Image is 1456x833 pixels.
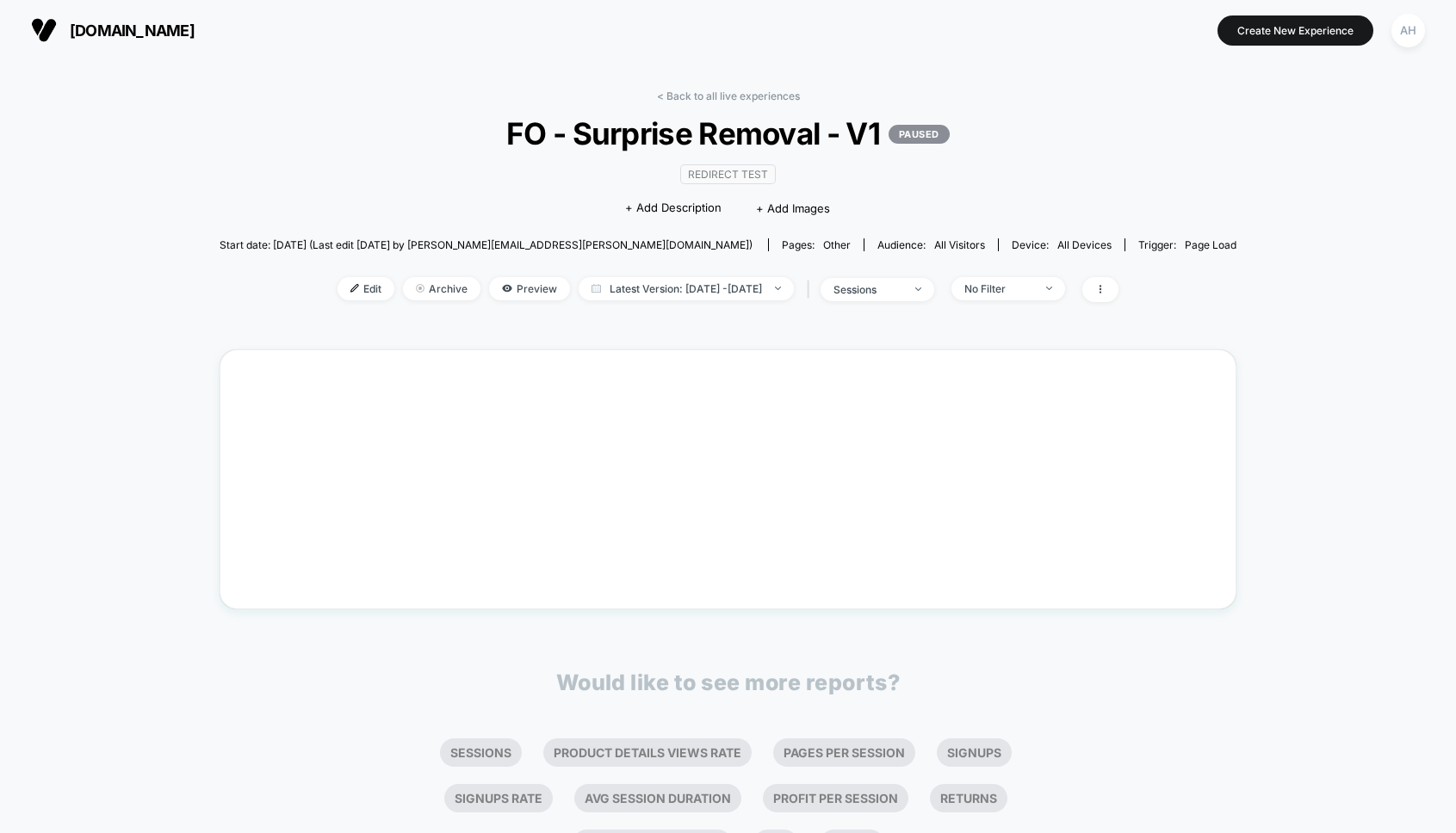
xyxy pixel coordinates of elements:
li: Signups Rate [444,784,553,812]
img: end [1046,287,1052,290]
li: Profit Per Session [763,784,908,812]
span: All Visitors [934,238,985,251]
li: Signups [937,738,1012,767]
div: No Filter [964,282,1033,295]
span: Page Load [1185,238,1236,251]
span: Archive [403,277,480,300]
img: end [915,287,921,291]
span: [DOMAIN_NAME] [70,22,195,40]
p: PAUSED [889,125,950,144]
span: other [823,238,851,251]
div: Audience: [877,238,985,251]
li: Product Details Views Rate [543,738,752,767]
span: Preview [489,277,570,300]
div: sessions [833,283,902,296]
span: + Add Images [756,201,830,215]
span: FO - Surprise Removal - V1 [270,115,1185,151]
li: Avg Session Duration [574,784,741,812]
span: Device: [998,238,1125,251]
img: calendar [592,284,601,293]
div: Pages: [782,238,851,251]
span: Edit [338,277,394,300]
li: Pages Per Session [773,738,915,767]
img: edit [350,284,359,293]
span: | [802,277,821,302]
span: all devices [1057,238,1112,251]
p: Would like to see more reports? [556,669,901,695]
img: end [775,287,781,290]
div: Trigger: [1138,238,1236,251]
span: Latest Version: [DATE] - [DATE] [579,277,794,300]
span: Start date: [DATE] (Last edit [DATE] by [PERSON_NAME][EMAIL_ADDRESS][PERSON_NAME][DOMAIN_NAME]) [220,238,753,251]
button: [DOMAIN_NAME] [26,16,200,44]
div: AH [1391,14,1425,47]
li: Sessions [440,738,522,767]
img: end [416,284,424,293]
span: + Add Description [625,200,722,217]
span: Redirect Test [680,164,776,184]
button: Create New Experience [1217,15,1373,46]
li: Returns [930,784,1007,812]
img: Visually logo [31,17,57,43]
a: < Back to all live experiences [657,89,800,102]
button: AH [1386,13,1430,48]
